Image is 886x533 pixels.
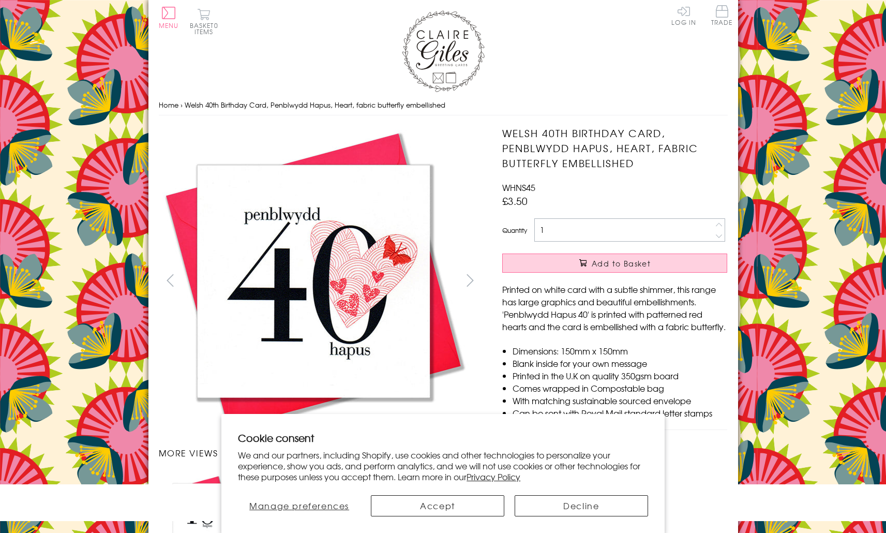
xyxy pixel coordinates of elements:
button: Basket0 items [190,8,218,35]
img: Claire Giles Greetings Cards [402,10,485,92]
li: Comes wrapped in Compostable bag [513,382,727,394]
span: › [181,100,183,110]
button: Accept [371,495,504,516]
span: Menu [159,21,179,30]
a: Home [159,100,178,110]
span: Manage preferences [249,499,349,512]
span: Add to Basket [592,258,651,269]
li: Can be sent with Royal Mail standard letter stamps [513,407,727,419]
label: Quantity [502,226,527,235]
button: Decline [515,495,648,516]
a: Log In [671,5,696,25]
button: Add to Basket [502,254,727,273]
li: With matching sustainable sourced envelope [513,394,727,407]
span: 0 items [194,21,218,36]
li: Blank inside for your own message [513,357,727,369]
p: Printed on white card with a subtle shimmer, this range has large graphics and beautiful embellis... [502,283,727,333]
nav: breadcrumbs [159,95,728,116]
a: Trade [711,5,733,27]
button: prev [159,269,182,292]
h3: More views [159,447,482,459]
a: Privacy Policy [467,470,520,483]
button: Manage preferences [238,495,361,516]
span: Trade [711,5,733,25]
h1: Welsh 40th Birthday Card, Penblwydd Hapus, Heart, fabric butterfly embellished [502,126,727,170]
span: WHNS45 [502,181,535,194]
h2: Cookie consent [238,431,648,445]
span: Welsh 40th Birthday Card, Penblwydd Hapus, Heart, fabric butterfly embellished [185,100,445,110]
span: £3.50 [502,194,528,208]
button: Menu [159,7,179,28]
li: Printed in the U.K on quality 350gsm board [513,369,727,382]
li: Dimensions: 150mm x 150mm [513,345,727,357]
img: Welsh 40th Birthday Card, Penblwydd Hapus, Heart, fabric butterfly embellished [159,126,469,436]
p: We and our partners, including Shopify, use cookies and other technologies to personalize your ex... [238,450,648,482]
button: next [458,269,482,292]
